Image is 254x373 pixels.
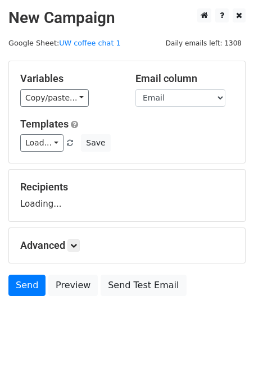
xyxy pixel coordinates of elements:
a: UW coffee chat 1 [59,39,120,47]
a: Send Test Email [101,275,186,296]
button: Save [81,134,110,152]
h5: Recipients [20,181,234,193]
h5: Advanced [20,239,234,252]
small: Google Sheet: [8,39,121,47]
a: Templates [20,118,69,130]
h5: Variables [20,72,119,85]
a: Daily emails left: 1308 [162,39,246,47]
div: Loading... [20,181,234,210]
h2: New Campaign [8,8,246,28]
a: Send [8,275,46,296]
h5: Email column [135,72,234,85]
a: Preview [48,275,98,296]
a: Load... [20,134,63,152]
span: Daily emails left: 1308 [162,37,246,49]
a: Copy/paste... [20,89,89,107]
